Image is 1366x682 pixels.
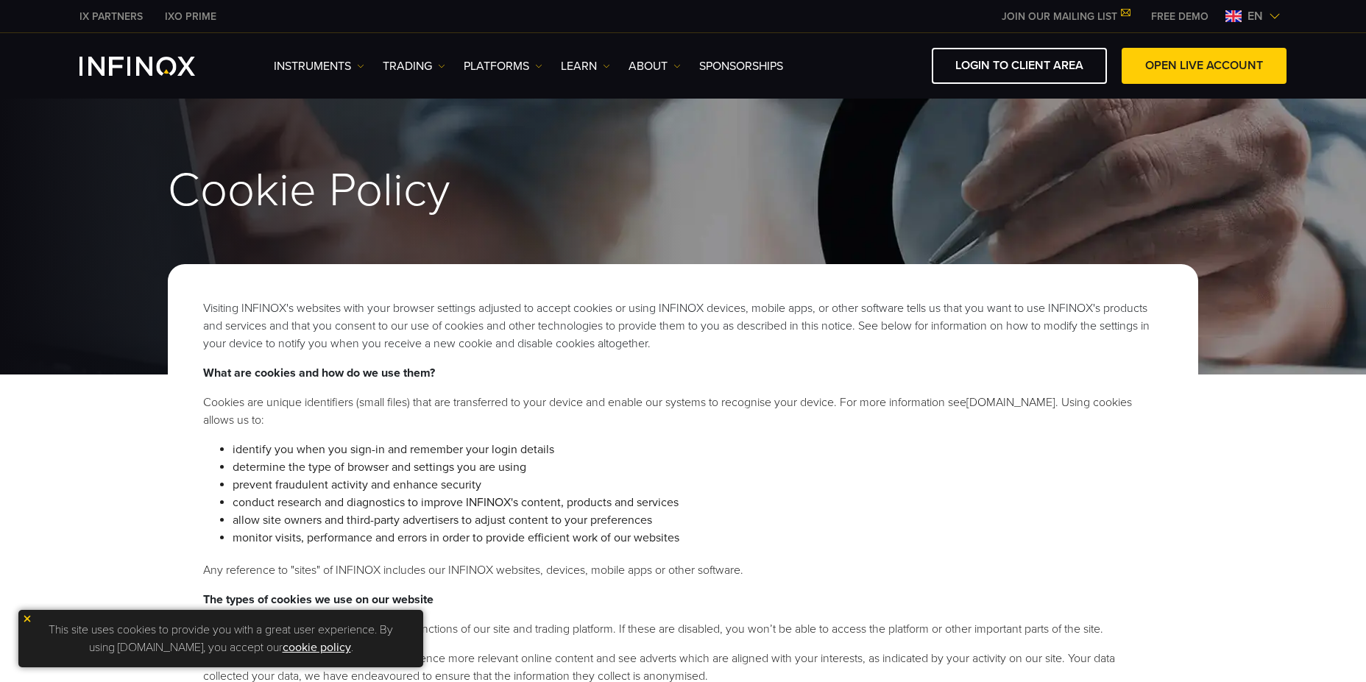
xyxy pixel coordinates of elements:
[233,494,1163,511] li: conduct research and diagnostics to improve INFINOX's content, products and services
[68,9,154,24] a: INFINOX
[383,57,445,75] a: TRADING
[26,617,416,660] p: This site uses cookies to provide you with a great user experience. By using [DOMAIN_NAME], you a...
[464,57,542,75] a: PLATFORMS
[1140,9,1220,24] a: INFINOX MENU
[233,458,1163,476] li: determine the type of browser and settings you are using
[79,57,230,76] a: INFINOX Logo
[203,591,1163,608] p: The types of cookies we use on our website
[991,10,1140,23] a: JOIN OUR MAILING LIST
[629,57,681,75] a: ABOUT
[283,640,351,655] a: cookie policy
[561,57,610,75] a: Learn
[22,614,32,624] img: yellow close icon
[154,9,227,24] a: INFINOX
[966,395,1055,410] a: [DOMAIN_NAME]
[932,48,1107,84] a: LOGIN TO CLIENT AREA
[233,511,1163,529] li: allow site owners and third-party advertisers to adjust content to your preferences
[203,364,1163,382] p: What are cookies and how do we use them?
[233,476,1163,494] li: prevent fraudulent activity and enhance security
[203,620,1163,638] li: Essential Cookies - necessary for the vital functions of our site and trading platform. If these ...
[203,561,1163,579] li: Any reference to "sites" of INFINOX includes our INFINOX websites, devices, mobile apps or other ...
[274,57,364,75] a: Instruments
[233,441,1163,458] li: identify you when you sign-in and remember your login details
[203,394,1163,429] li: Cookies are unique identifiers (small files) that are transferred to your device and enable our s...
[1242,7,1269,25] span: en
[1122,48,1287,84] a: OPEN LIVE ACCOUNT
[168,166,1198,216] h1: Cookie Policy
[203,299,1163,352] p: Visiting INFINOX's websites with your browser settings adjusted to accept cookies or using INFINO...
[233,529,1163,547] li: monitor visits, performance and errors in order to provide efficient work of our websites
[699,57,783,75] a: SPONSORSHIPS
